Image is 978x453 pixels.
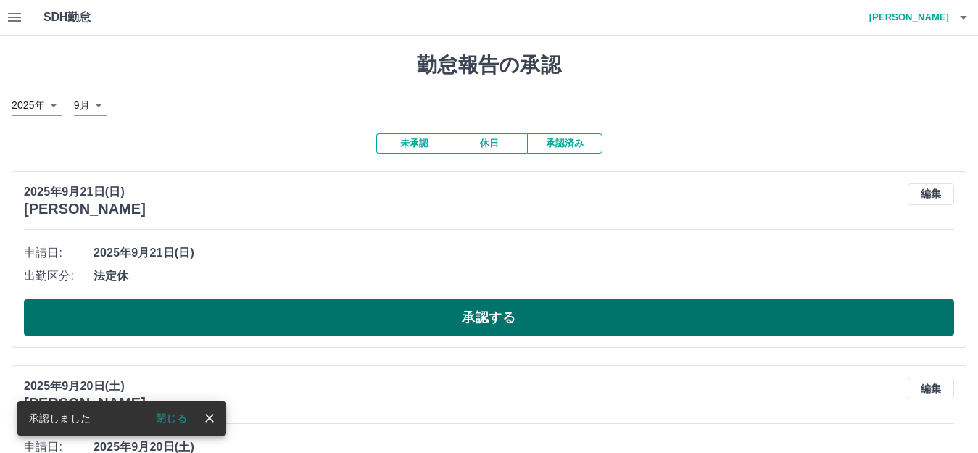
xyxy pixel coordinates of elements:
button: 承認済み [527,133,602,154]
span: 2025年9月21日(日) [94,244,954,262]
button: 承認する [24,299,954,336]
h1: 勤怠報告の承認 [12,53,966,78]
button: 閉じる [144,407,199,429]
p: 2025年9月20日(土) [24,378,146,395]
button: close [199,407,220,429]
h3: [PERSON_NAME] [24,201,146,217]
button: 未承認 [376,133,452,154]
div: 2025年 [12,95,62,116]
div: 承認しました [29,405,91,431]
button: 編集 [908,183,954,205]
p: 2025年9月21日(日) [24,183,146,201]
div: 9月 [74,95,107,116]
span: 出勤区分: [24,267,94,285]
span: 申請日: [24,244,94,262]
h3: [PERSON_NAME] [24,395,146,412]
button: 休日 [452,133,527,154]
span: 法定休 [94,267,954,285]
button: 編集 [908,378,954,399]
